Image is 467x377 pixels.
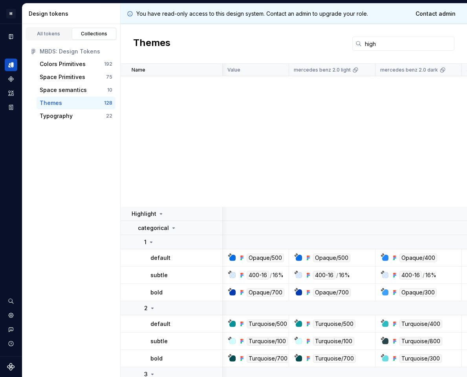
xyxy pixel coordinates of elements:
p: bold [150,289,163,296]
div: Turquoise/800 [399,337,442,346]
p: mercedes benz 2.0 dark [380,67,438,73]
div: Opaque/700 [247,288,284,297]
p: You have read-only access to this design system. Contact an admin to upgrade your role. [136,10,368,18]
div: Opaque/500 [313,254,350,262]
button: Colors Primitives192 [37,58,115,70]
p: 1 [144,238,147,246]
button: M [2,5,20,22]
button: Contact support [5,323,17,336]
button: Space semantics10 [37,84,115,96]
div: Themes [40,99,62,107]
div: Typography [40,112,73,120]
a: Documentation [5,30,17,43]
div: Turquoise/100 [313,337,354,346]
p: bold [150,355,163,362]
div: Colors Primitives [40,60,86,68]
button: Typography22 [37,110,115,122]
button: Search ⌘K [5,295,17,307]
div: 16% [339,271,350,280]
div: Turquoise/400 [399,320,442,328]
input: Search in tokens... [362,37,454,51]
div: Opaque/500 [247,254,284,262]
p: subtle [150,271,168,279]
div: 192 [104,61,112,67]
div: Design tokens [29,10,117,18]
div: Turquoise/700 [247,354,289,363]
div: 75 [106,74,112,80]
p: default [150,254,170,262]
div: M [6,9,16,18]
div: 16% [425,271,436,280]
button: Themes128 [37,97,115,109]
div: 400-16 [247,271,269,280]
h2: Themes [133,37,170,51]
a: Components [5,73,17,85]
div: Turquoise/300 [399,354,442,363]
div: Turquoise/700 [313,354,356,363]
p: subtle [150,337,168,345]
p: default [150,320,170,328]
p: mercedes benz 2.0 light [294,67,351,73]
div: / [270,271,272,280]
span: Contact admin [416,10,456,18]
div: Collections [75,31,114,37]
button: Space Primitives75 [37,71,115,83]
p: categorical [138,224,169,232]
div: 128 [104,100,112,106]
div: Opaque/700 [313,288,351,297]
div: 16% [273,271,284,280]
a: Storybook stories [5,101,17,114]
div: / [336,271,338,280]
a: Assets [5,87,17,99]
div: Turquoise/500 [247,320,289,328]
p: Highlight [132,210,156,218]
div: 22 [106,113,112,119]
div: All tokens [29,31,68,37]
div: / [423,271,425,280]
p: 2 [144,304,148,312]
a: Contact admin [410,7,461,21]
div: Turquoise/500 [313,320,355,328]
div: Opaque/300 [399,288,437,297]
p: Name [132,67,145,73]
div: MBDS: Design Tokens [40,48,112,55]
div: 400-16 [399,271,422,280]
div: Space Primitives [40,73,85,81]
div: 400-16 [313,271,335,280]
div: Opaque/400 [399,254,437,262]
a: Design tokens [5,59,17,71]
div: Turquoise/100 [247,337,288,346]
p: Value [227,67,240,73]
div: Space semantics [40,86,87,94]
svg: Supernova Logo [7,363,15,371]
div: 10 [107,87,112,93]
a: Settings [5,309,17,322]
